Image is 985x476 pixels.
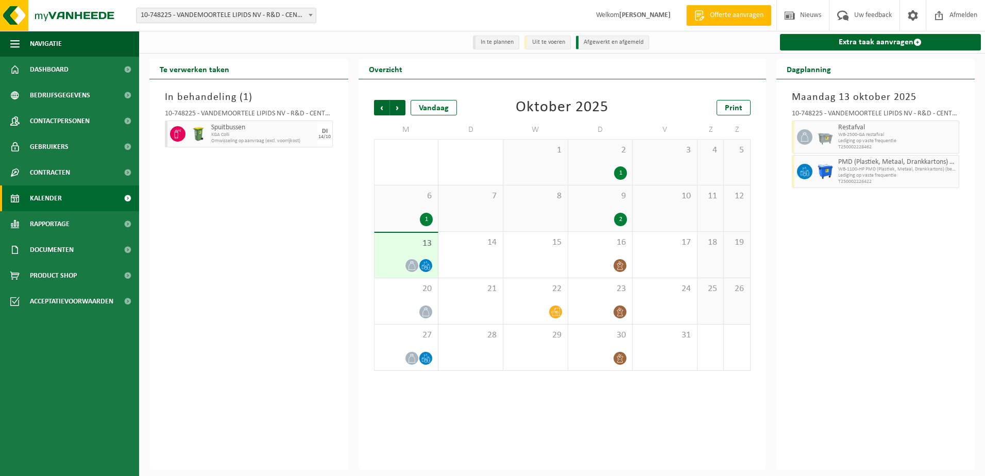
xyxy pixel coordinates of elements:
[508,283,563,295] span: 22
[211,138,315,144] span: Omwisseling op aanvraag (excl. voorrijkost)
[729,283,744,295] span: 26
[444,237,498,248] span: 14
[444,191,498,202] span: 7
[165,110,333,121] div: 10-748225 - VANDEMOORTELE LIPIDS NV - R&D - CENTER - IZEGEM
[638,330,692,341] span: 31
[573,283,627,295] span: 23
[318,134,331,140] div: 14/10
[724,121,750,139] td: Z
[516,100,608,115] div: Oktober 2025
[619,11,671,19] strong: [PERSON_NAME]
[30,134,69,160] span: Gebruikers
[792,90,960,105] h3: Maandag 13 oktober 2025
[438,121,503,139] td: D
[191,126,206,142] img: WB-0240-HPE-GN-50
[30,185,62,211] span: Kalender
[729,191,744,202] span: 12
[137,8,316,23] span: 10-748225 - VANDEMOORTELE LIPIDS NV - R&D - CENTER - IZEGEM
[380,330,433,341] span: 27
[633,121,698,139] td: V
[614,166,627,180] div: 1
[776,59,841,79] h2: Dagplanning
[420,213,433,226] div: 1
[838,144,957,150] span: T250002228462
[374,100,389,115] span: Vorige
[568,121,633,139] td: D
[573,145,627,156] span: 2
[30,211,70,237] span: Rapportage
[717,100,751,115] a: Print
[638,283,692,295] span: 24
[707,10,766,21] span: Offerte aanvragen
[30,160,70,185] span: Contracten
[703,191,718,202] span: 11
[573,330,627,341] span: 30
[165,90,333,105] h3: In behandeling ( )
[30,57,69,82] span: Dashboard
[380,283,433,295] span: 20
[792,110,960,121] div: 10-748225 - VANDEMOORTELE LIPIDS NV - R&D - CENTER - IZEGEM
[374,121,439,139] td: M
[703,145,718,156] span: 4
[838,138,957,144] span: Lediging op vaste frequentie
[322,128,328,134] div: DI
[573,191,627,202] span: 9
[818,164,833,179] img: WB-1100-HPE-BE-01
[444,283,498,295] span: 21
[444,330,498,341] span: 28
[818,129,833,145] img: WB-2500-GAL-GY-01
[149,59,240,79] h2: Te verwerken taken
[729,145,744,156] span: 5
[686,5,771,26] a: Offerte aanvragen
[703,283,718,295] span: 25
[725,104,742,112] span: Print
[211,132,315,138] span: KGA Colli
[30,237,74,263] span: Documenten
[638,145,692,156] span: 3
[729,237,744,248] span: 19
[380,191,433,202] span: 6
[508,145,563,156] span: 1
[30,108,90,134] span: Contactpersonen
[243,92,249,103] span: 1
[473,36,519,49] li: In te plannen
[508,330,563,341] span: 29
[30,31,62,57] span: Navigatie
[30,82,90,108] span: Bedrijfsgegevens
[780,34,981,50] a: Extra taak aanvragen
[838,166,957,173] span: WB-1100-HP PMD (Plastiek, Metaal, Drankkartons) (bedrijven)
[838,179,957,185] span: T250002226422
[359,59,413,79] h2: Overzicht
[211,124,315,132] span: Spuitbussen
[838,173,957,179] span: Lediging op vaste frequentie
[638,191,692,202] span: 10
[638,237,692,248] span: 17
[838,124,957,132] span: Restafval
[30,288,113,314] span: Acceptatievoorwaarden
[508,237,563,248] span: 15
[508,191,563,202] span: 8
[503,121,568,139] td: W
[838,158,957,166] span: PMD (Plastiek, Metaal, Drankkartons) (bedrijven)
[614,213,627,226] div: 2
[573,237,627,248] span: 16
[411,100,457,115] div: Vandaag
[576,36,649,49] li: Afgewerkt en afgemeld
[30,263,77,288] span: Product Shop
[703,237,718,248] span: 18
[380,238,433,249] span: 13
[838,132,957,138] span: WB-2500-GA restafval
[698,121,724,139] td: Z
[390,100,405,115] span: Volgende
[524,36,571,49] li: Uit te voeren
